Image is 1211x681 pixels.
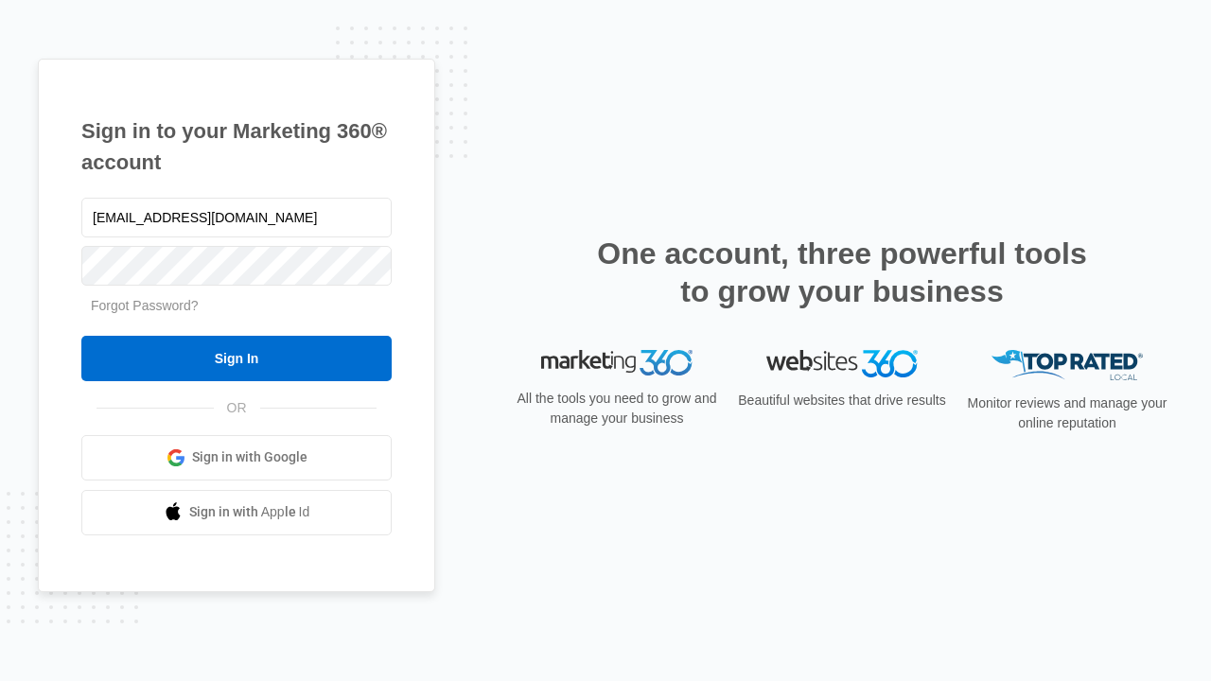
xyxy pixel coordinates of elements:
[214,398,260,418] span: OR
[961,393,1173,433] p: Monitor reviews and manage your online reputation
[591,235,1093,310] h2: One account, three powerful tools to grow your business
[736,391,948,410] p: Beautiful websites that drive results
[91,298,199,313] a: Forgot Password?
[81,336,392,381] input: Sign In
[192,447,307,467] span: Sign in with Google
[81,490,392,535] a: Sign in with Apple Id
[81,198,392,237] input: Email
[511,389,723,428] p: All the tools you need to grow and manage your business
[766,350,918,377] img: Websites 360
[541,350,693,376] img: Marketing 360
[81,435,392,480] a: Sign in with Google
[81,115,392,178] h1: Sign in to your Marketing 360® account
[189,502,310,522] span: Sign in with Apple Id
[992,350,1143,381] img: Top Rated Local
